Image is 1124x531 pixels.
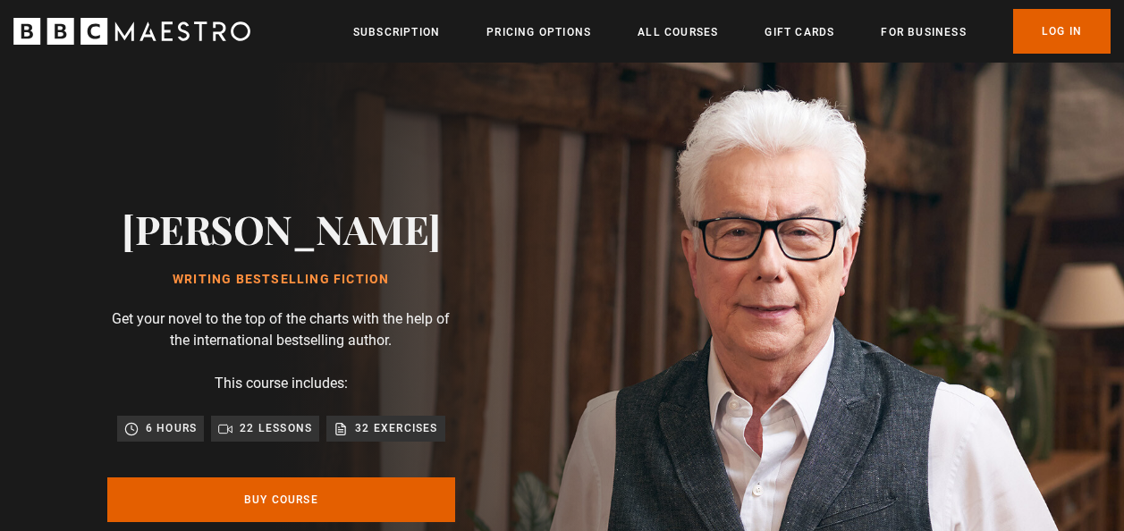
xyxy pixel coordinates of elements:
h2: [PERSON_NAME] [122,206,441,251]
p: 32 exercises [355,419,437,437]
nav: Primary [353,9,1111,54]
a: Gift Cards [765,23,834,41]
p: 6 hours [146,419,197,437]
a: Pricing Options [486,23,591,41]
p: Get your novel to the top of the charts with the help of the international bestselling author. [107,308,455,351]
svg: BBC Maestro [13,18,250,45]
a: Log In [1013,9,1111,54]
a: Subscription [353,23,440,41]
p: This course includes: [215,373,348,394]
h1: Writing Bestselling Fiction [122,273,441,287]
p: 22 lessons [240,419,312,437]
a: For business [881,23,966,41]
a: All Courses [638,23,718,41]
